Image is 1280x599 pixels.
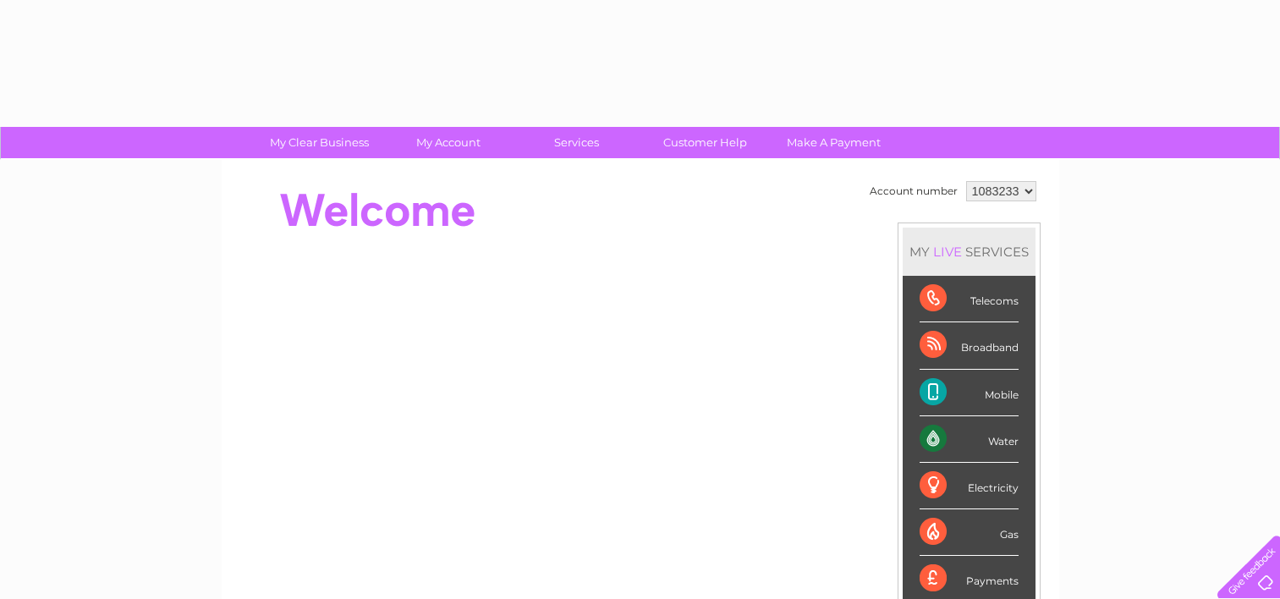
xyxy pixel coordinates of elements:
div: Telecoms [920,276,1019,322]
div: MY SERVICES [903,228,1036,276]
div: Broadband [920,322,1019,369]
div: Gas [920,509,1019,556]
a: Services [507,127,646,158]
a: My Clear Business [250,127,389,158]
td: Account number [865,177,962,206]
a: Customer Help [635,127,775,158]
a: Make A Payment [764,127,904,158]
div: Water [920,416,1019,463]
div: LIVE [930,244,965,260]
a: My Account [378,127,518,158]
div: Electricity [920,463,1019,509]
div: Mobile [920,370,1019,416]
